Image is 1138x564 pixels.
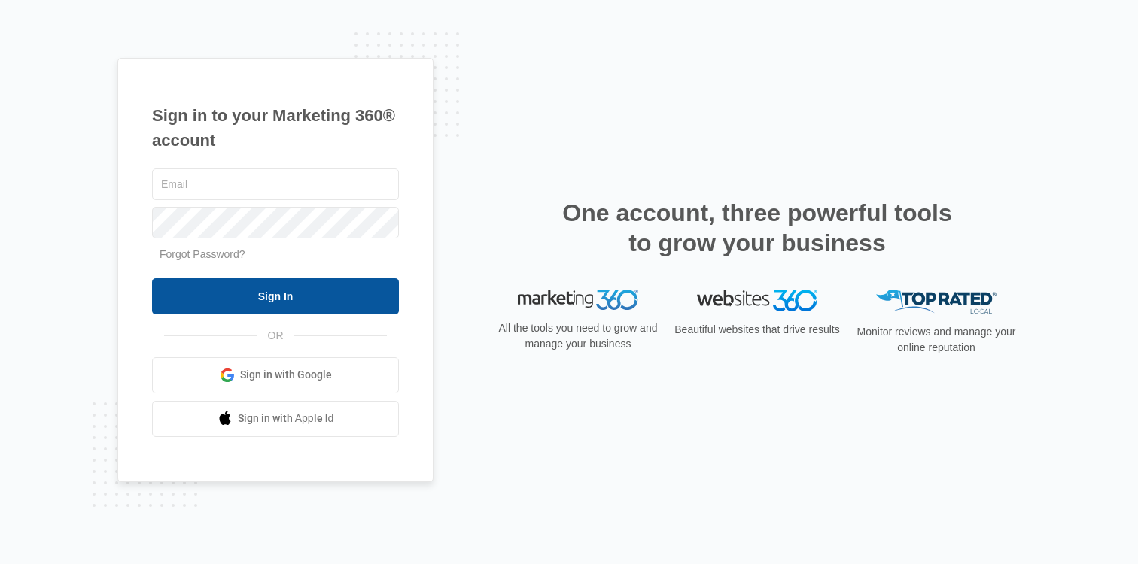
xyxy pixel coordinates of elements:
[152,401,399,437] a: Sign in with Apple Id
[152,357,399,393] a: Sign in with Google
[558,198,957,258] h2: One account, three powerful tools to grow your business
[852,324,1021,356] p: Monitor reviews and manage your online reputation
[518,290,638,311] img: Marketing 360
[240,367,332,383] span: Sign in with Google
[152,103,399,153] h1: Sign in to your Marketing 360® account
[494,320,662,352] p: All the tools you need to grow and manage your business
[152,278,399,314] input: Sign In
[876,290,997,314] img: Top Rated Local
[238,411,334,426] span: Sign in with Apple Id
[152,168,399,200] input: Email
[160,248,245,260] a: Forgot Password?
[673,322,841,338] p: Beautiful websites that drive results
[257,328,294,344] span: OR
[697,290,817,311] img: Websites 360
